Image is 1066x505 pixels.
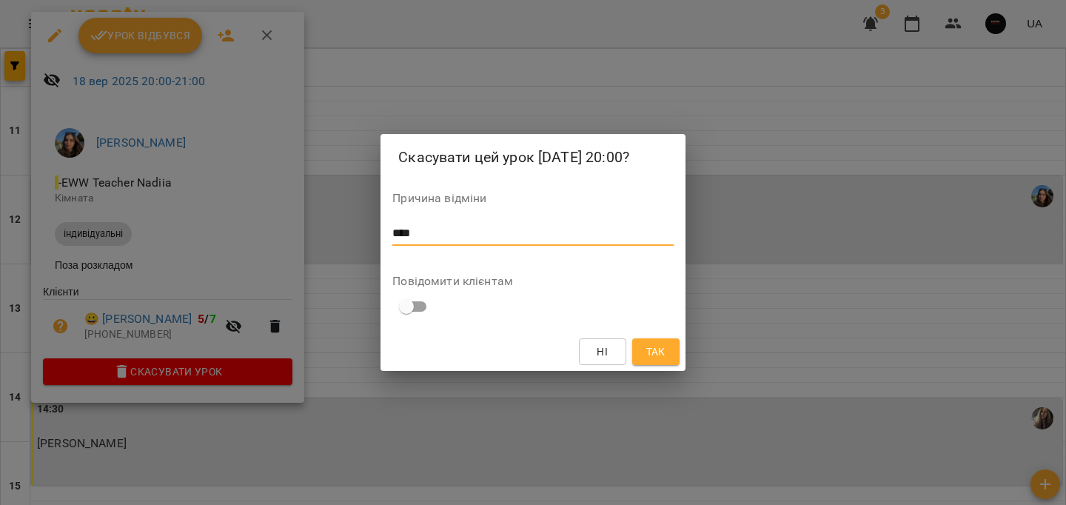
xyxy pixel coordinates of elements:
[398,146,668,169] h2: Скасувати цей урок [DATE] 20:00?
[597,343,608,361] span: Ні
[632,338,680,365] button: Так
[646,343,666,361] span: Так
[579,338,626,365] button: Ні
[392,193,674,204] label: Причина відміни
[392,275,674,287] label: Повідомити клієнтам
